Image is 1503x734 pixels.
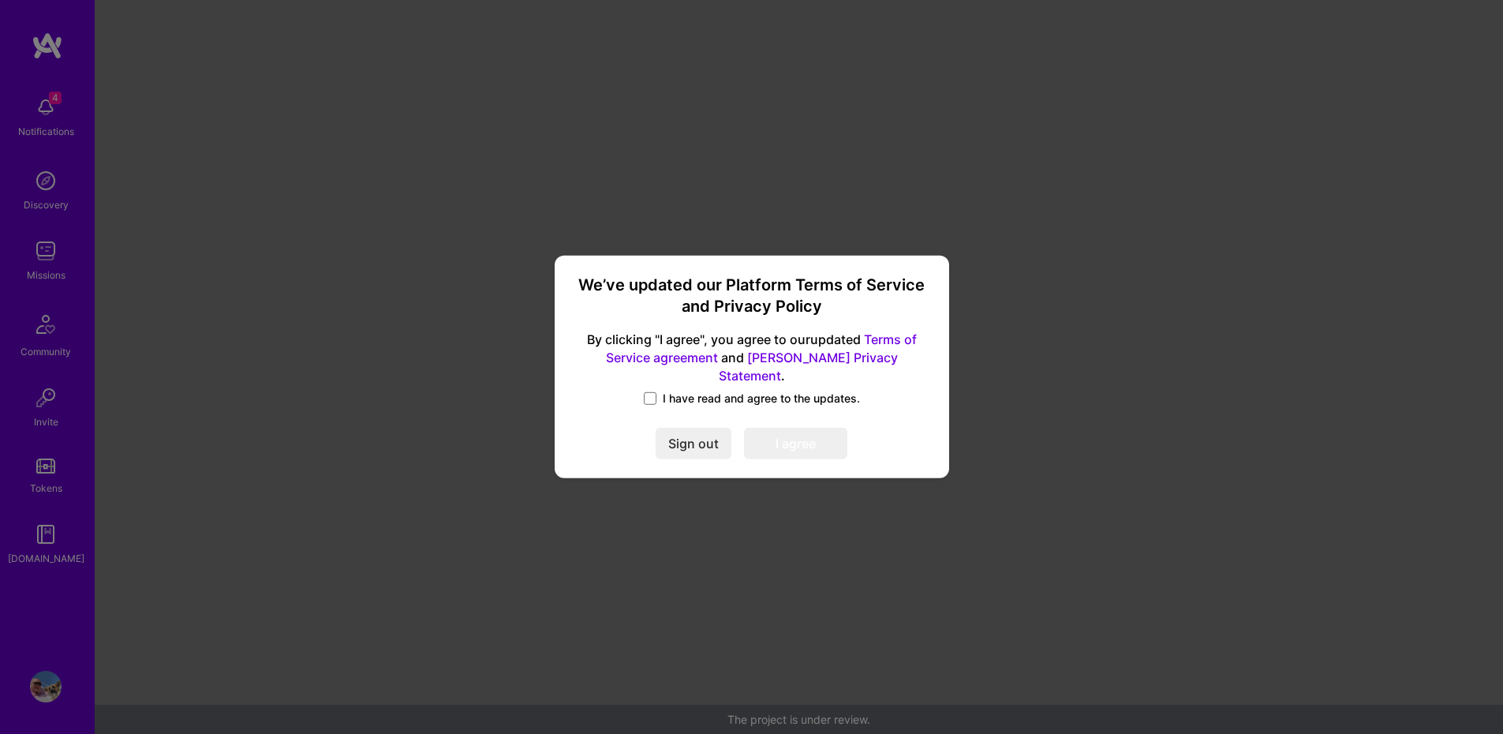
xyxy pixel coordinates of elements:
[574,331,930,385] span: By clicking "I agree", you agree to our updated and .
[719,349,898,383] a: [PERSON_NAME] Privacy Statement
[574,275,930,318] h3: We’ve updated our Platform Terms of Service and Privacy Policy
[656,428,731,459] button: Sign out
[606,331,917,365] a: Terms of Service agreement
[663,391,860,406] span: I have read and agree to the updates.
[744,428,847,459] button: I agree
